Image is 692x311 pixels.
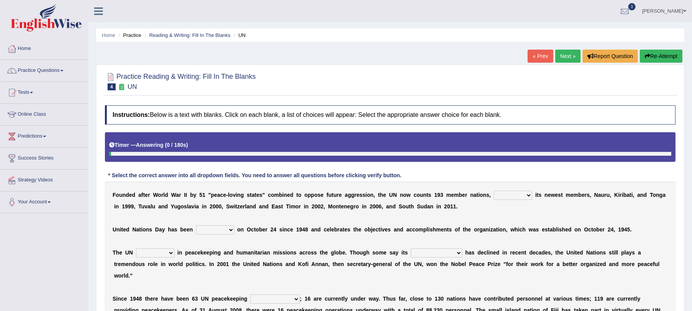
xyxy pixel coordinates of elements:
b: , [610,192,611,198]
b: d [132,192,136,198]
b: v [144,203,148,210]
b: s [247,192,250,198]
b: s [587,192,590,198]
b: s [486,192,490,198]
b: r [148,192,150,198]
b: o [367,192,370,198]
b: n [430,203,433,210]
b: i [535,192,537,198]
b: o [332,203,336,210]
a: Practice Questions [0,60,88,79]
b: g [177,203,181,210]
b: n [423,192,426,198]
b: r [179,192,181,198]
b: , [373,192,375,198]
b: o [158,192,161,198]
b: d [644,192,647,198]
b: u [606,192,610,198]
b: i [365,192,367,198]
b: T [650,192,653,198]
b: o [355,203,359,210]
b: w [407,192,411,198]
b: f [141,192,143,198]
b: t [426,192,428,198]
a: Next » [555,50,581,63]
b: m [290,203,295,210]
b: u [174,203,178,210]
b: r [584,192,586,198]
b: o [298,192,302,198]
b: ( [165,142,167,148]
b: d [265,203,269,210]
b: 9 [125,203,128,210]
b: o [295,203,299,210]
b: N [132,226,136,233]
b: a [259,203,262,210]
b: m [446,192,451,198]
b: e [347,203,350,210]
b: I [186,192,187,198]
b: e [184,226,187,233]
b: t [537,192,539,198]
b: b [190,192,194,198]
b: e [287,192,290,198]
b: 0 [317,203,320,210]
b: 0 [212,203,216,210]
b: a [148,203,151,210]
b: d [290,192,294,198]
b: c [413,192,417,198]
b: s [149,226,152,233]
b: T [138,203,141,210]
b: a [427,203,430,210]
b: v [233,192,236,198]
b: n [262,203,266,210]
b: 1 [122,203,125,210]
b: d [126,226,129,233]
b: e [240,203,243,210]
b: m [454,192,459,198]
b: e [571,192,574,198]
b: b [459,192,462,198]
b: T [286,203,289,210]
b: i [362,203,363,210]
b: m [274,192,279,198]
b: r [337,192,339,198]
b: S [399,203,402,210]
b: w [230,203,234,210]
b: e [320,192,324,198]
b: e [548,192,551,198]
b: 1 [453,203,456,210]
b: a [345,192,348,198]
b: t [561,192,563,198]
b: U [113,226,116,233]
b: r [299,203,300,210]
b: i [622,192,623,198]
b: i [141,226,143,233]
b: w [551,192,555,198]
b: a [246,203,249,210]
b: o [314,192,318,198]
b: , [489,192,491,198]
b: e [145,192,148,198]
b: n [544,192,548,198]
li: Practice [116,32,141,39]
b: i [194,203,196,210]
b: e [555,192,558,198]
b: i [436,203,438,210]
b: r [604,192,606,198]
b: e [256,192,259,198]
b: W [153,192,158,198]
b: 2 [312,203,315,210]
b: a [158,203,161,210]
b: n [237,192,241,198]
b: g [241,192,244,198]
b: c [268,192,271,198]
b: d [253,203,256,210]
b: d [165,192,168,198]
b: d [126,192,129,198]
b: t [143,192,145,198]
b: , [134,203,135,210]
a: Strategy Videos [0,170,88,189]
b: i [114,203,116,210]
b: s [538,192,541,198]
